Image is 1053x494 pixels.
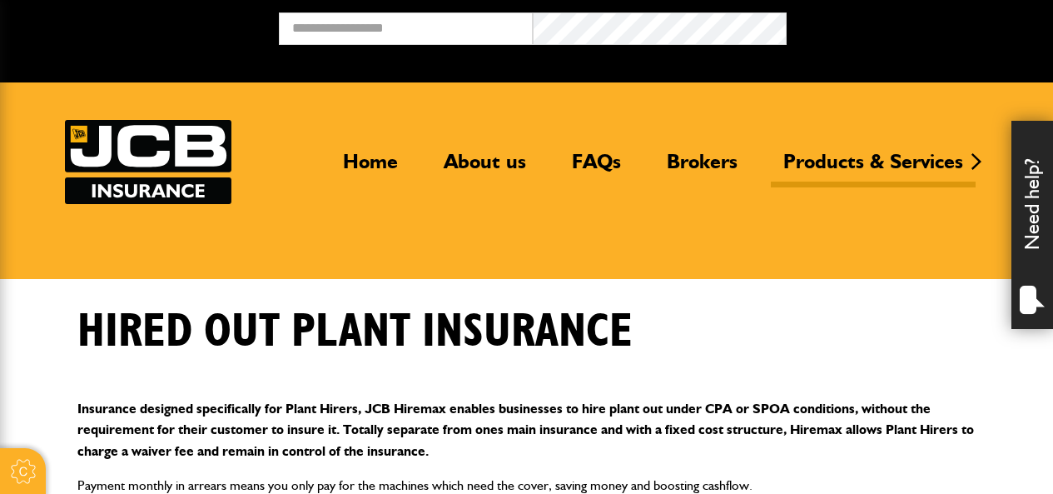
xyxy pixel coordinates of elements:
[65,120,231,204] img: JCB Insurance Services logo
[654,149,750,187] a: Brokers
[787,12,1041,38] button: Broker Login
[431,149,539,187] a: About us
[1011,121,1053,329] div: Need help?
[77,304,633,360] h1: Hired out plant insurance
[330,149,410,187] a: Home
[77,398,976,462] p: Insurance designed specifically for Plant Hirers, JCB Hiremax enables businesses to hire plant ou...
[771,149,976,187] a: Products & Services
[559,149,633,187] a: FAQs
[65,120,231,204] a: JCB Insurance Services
